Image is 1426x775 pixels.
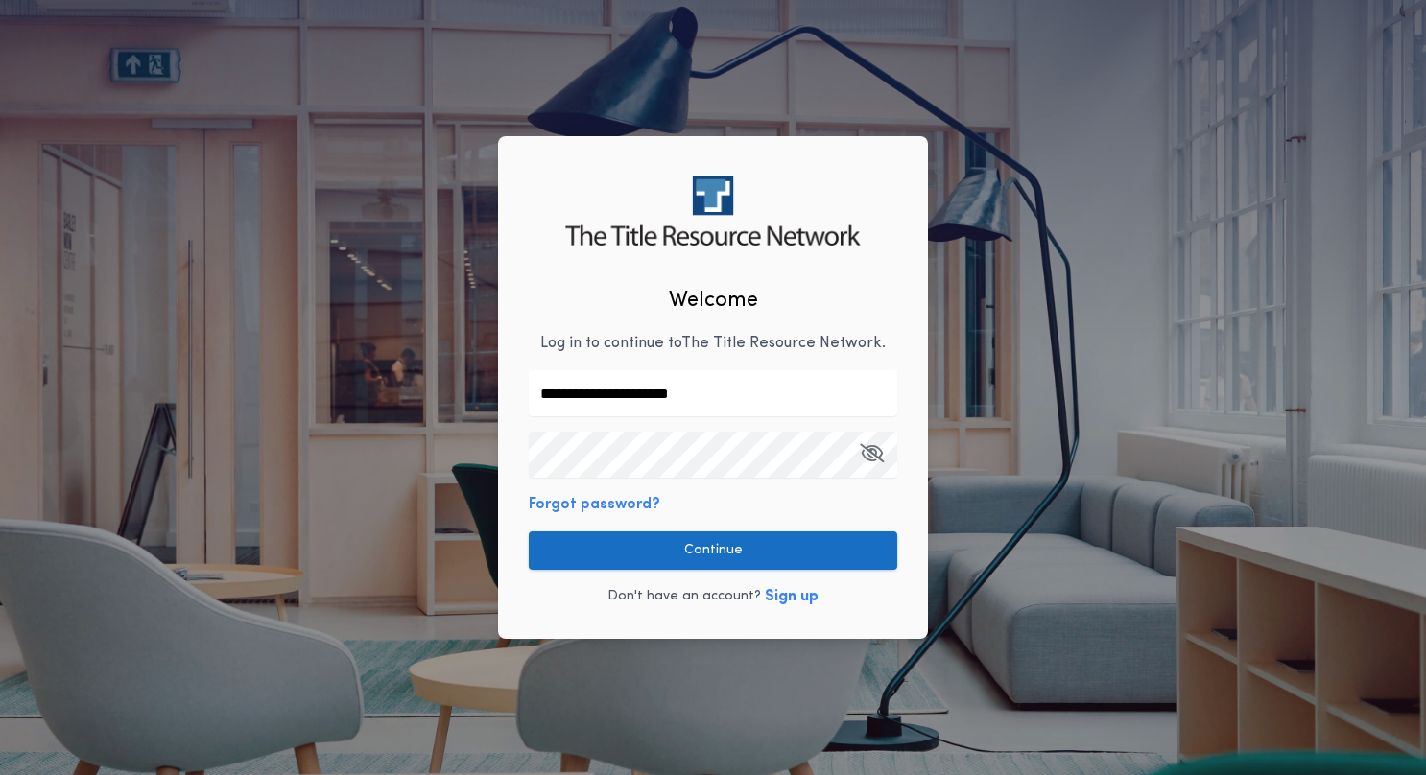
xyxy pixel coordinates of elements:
h2: Welcome [669,285,758,317]
button: Continue [529,531,897,570]
button: Forgot password? [529,493,660,516]
button: Sign up [765,585,819,608]
img: logo [565,176,860,246]
p: Don't have an account? [607,587,761,606]
p: Log in to continue to The Title Resource Network . [540,332,886,355]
